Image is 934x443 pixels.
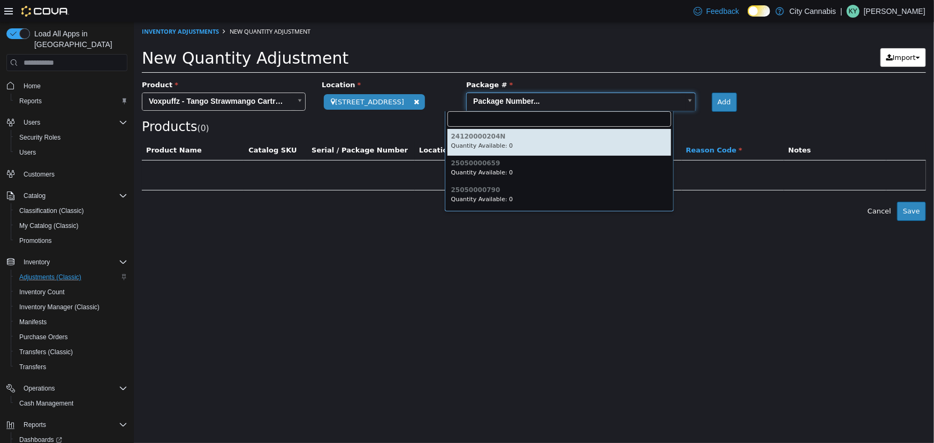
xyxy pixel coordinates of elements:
[15,131,127,144] span: Security Roles
[19,97,42,105] span: Reports
[2,417,132,432] button: Reports
[19,418,127,431] span: Reports
[24,170,55,179] span: Customers
[15,331,127,343] span: Purchase Orders
[15,146,40,159] a: Users
[15,146,127,159] span: Users
[19,116,127,129] span: Users
[11,233,132,248] button: Promotions
[24,82,41,90] span: Home
[15,286,69,299] a: Inventory Count
[11,203,132,218] button: Classification (Classic)
[849,5,857,18] span: KY
[19,418,50,431] button: Reports
[11,315,132,330] button: Manifests
[19,382,59,395] button: Operations
[15,301,127,314] span: Inventory Manager (Classic)
[317,120,379,127] small: Quantity Available: 0
[19,256,127,269] span: Inventory
[19,79,127,92] span: Home
[2,188,132,203] button: Catalog
[317,111,534,118] h6: 24120000204N
[15,361,50,373] a: Transfers
[19,80,45,93] a: Home
[2,255,132,270] button: Inventory
[19,348,73,356] span: Transfers (Classic)
[840,5,842,18] p: |
[19,133,60,142] span: Security Roles
[15,301,104,314] a: Inventory Manager (Classic)
[11,330,132,345] button: Purchase Orders
[19,148,36,157] span: Users
[15,397,127,410] span: Cash Management
[689,1,743,22] a: Feedback
[19,273,81,281] span: Adjustments (Classic)
[19,222,79,230] span: My Catalog (Classic)
[847,5,860,18] div: Kyle Young
[15,95,127,108] span: Reports
[15,219,83,232] a: My Catalog (Classic)
[707,6,739,17] span: Feedback
[19,399,73,408] span: Cash Management
[15,316,51,329] a: Manifests
[11,360,132,375] button: Transfers
[864,5,925,18] p: [PERSON_NAME]
[15,131,65,144] a: Security Roles
[21,6,69,17] img: Cova
[15,361,127,373] span: Transfers
[11,345,132,360] button: Transfers (Classic)
[15,204,127,217] span: Classification (Classic)
[11,300,132,315] button: Inventory Manager (Classic)
[15,331,72,343] a: Purchase Orders
[19,382,127,395] span: Operations
[2,115,132,130] button: Users
[317,147,379,154] small: Quantity Available: 0
[15,346,127,358] span: Transfers (Classic)
[15,397,78,410] a: Cash Management
[317,165,534,172] h6: 25050000790
[19,168,59,181] a: Customers
[24,421,46,429] span: Reports
[19,303,100,311] span: Inventory Manager (Classic)
[11,285,132,300] button: Inventory Count
[19,318,47,326] span: Manifests
[317,174,379,181] small: Quantity Available: 0
[2,381,132,396] button: Operations
[19,116,44,129] button: Users
[11,130,132,145] button: Security Roles
[15,219,127,232] span: My Catalog (Classic)
[19,189,127,202] span: Catalog
[19,236,52,245] span: Promotions
[19,207,84,215] span: Classification (Classic)
[19,288,65,296] span: Inventory Count
[789,5,836,18] p: City Cannabis
[11,94,132,109] button: Reports
[2,78,132,93] button: Home
[19,189,50,202] button: Catalog
[24,118,40,127] span: Users
[19,333,68,341] span: Purchase Orders
[19,363,46,371] span: Transfers
[317,138,534,145] h6: 25050000659
[11,145,132,160] button: Users
[15,286,127,299] span: Inventory Count
[19,167,127,181] span: Customers
[24,258,50,266] span: Inventory
[2,166,132,182] button: Customers
[24,192,45,200] span: Catalog
[11,270,132,285] button: Adjustments (Classic)
[24,384,55,393] span: Operations
[15,271,86,284] a: Adjustments (Classic)
[11,218,132,233] button: My Catalog (Classic)
[19,256,54,269] button: Inventory
[15,316,127,329] span: Manifests
[15,204,88,217] a: Classification (Classic)
[30,28,127,50] span: Load All Apps in [GEOGRAPHIC_DATA]
[15,271,127,284] span: Adjustments (Classic)
[15,234,127,247] span: Promotions
[748,5,770,17] input: Dark Mode
[11,396,132,411] button: Cash Management
[15,95,46,108] a: Reports
[15,234,56,247] a: Promotions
